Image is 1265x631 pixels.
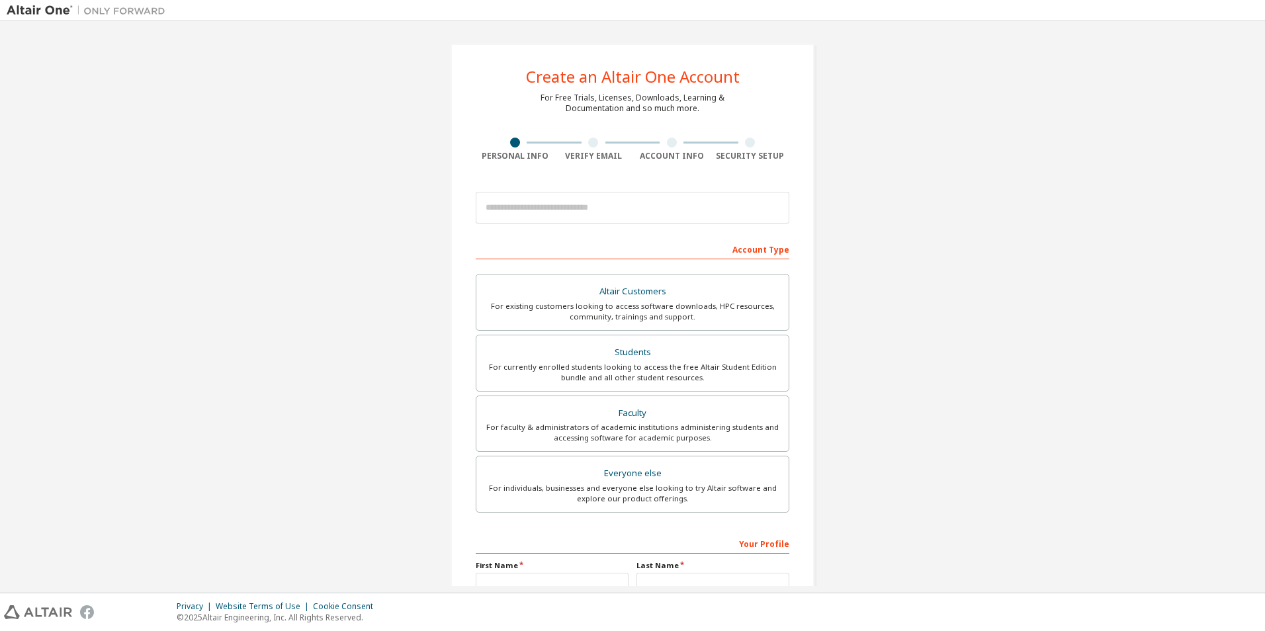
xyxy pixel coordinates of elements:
[484,464,781,483] div: Everyone else
[177,612,381,623] p: © 2025 Altair Engineering, Inc. All Rights Reserved.
[636,560,789,571] label: Last Name
[484,282,781,301] div: Altair Customers
[484,483,781,504] div: For individuals, businesses and everyone else looking to try Altair software and explore our prod...
[177,601,216,612] div: Privacy
[80,605,94,619] img: facebook.svg
[484,362,781,383] div: For currently enrolled students looking to access the free Altair Student Edition bundle and all ...
[216,601,313,612] div: Website Terms of Use
[7,4,172,17] img: Altair One
[484,301,781,322] div: For existing customers looking to access software downloads, HPC resources, community, trainings ...
[476,560,629,571] label: First Name
[711,151,790,161] div: Security Setup
[526,69,740,85] div: Create an Altair One Account
[476,238,789,259] div: Account Type
[484,343,781,362] div: Students
[476,151,554,161] div: Personal Info
[484,422,781,443] div: For faculty & administrators of academic institutions administering students and accessing softwa...
[541,93,724,114] div: For Free Trials, Licenses, Downloads, Learning & Documentation and so much more.
[632,151,711,161] div: Account Info
[484,404,781,423] div: Faculty
[313,601,381,612] div: Cookie Consent
[4,605,72,619] img: altair_logo.svg
[476,532,789,554] div: Your Profile
[554,151,633,161] div: Verify Email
